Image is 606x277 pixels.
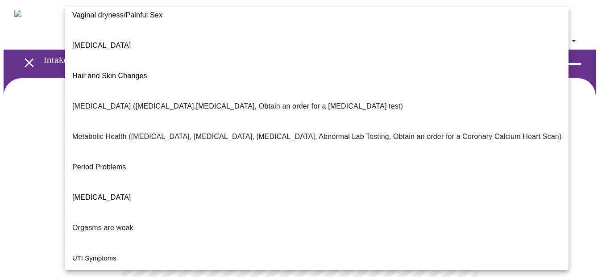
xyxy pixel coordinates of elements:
[72,42,131,49] span: [MEDICAL_DATA]
[72,255,116,262] span: UTI Symptoms
[72,163,126,171] span: Period Problems
[72,101,403,112] p: [MEDICAL_DATA] ([MEDICAL_DATA],[MEDICAL_DATA], Obtain an order for a [MEDICAL_DATA] test)
[72,222,133,233] p: Orgasms are weak
[72,11,162,19] span: Vaginal dryness/Painful Sex
[72,72,147,80] span: Hair and Skin Changes
[72,193,131,201] span: [MEDICAL_DATA]
[72,131,561,142] p: Metabolic Health ([MEDICAL_DATA], [MEDICAL_DATA], [MEDICAL_DATA], Abnormal Lab Testing, Obtain an...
